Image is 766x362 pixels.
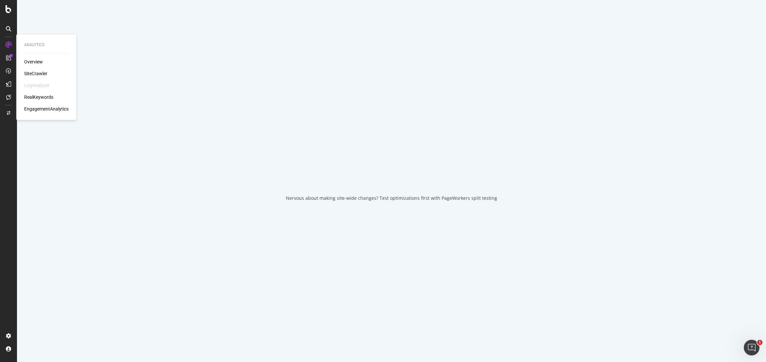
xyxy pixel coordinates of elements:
a: EngagementAnalytics [24,106,69,112]
div: animation [368,161,415,184]
div: Nervous about making site-wide changes? Test optimizations first with PageWorkers split testing [286,195,497,201]
span: 1 [757,340,762,345]
a: RealKeywords [24,94,53,100]
div: LogAnalyzer [24,82,50,89]
a: SiteCrawler [24,70,47,77]
div: Analytics [24,42,69,48]
iframe: Intercom live chat [744,340,759,355]
a: Overview [24,59,43,65]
